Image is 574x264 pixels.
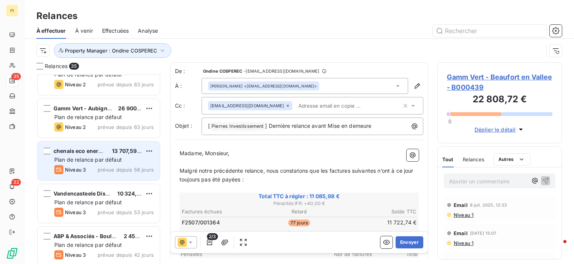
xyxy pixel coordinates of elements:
span: Pénalités IFR : + 40,00 € [181,200,418,207]
span: 2 456,15 € [124,233,151,239]
span: Niveau 3 [65,252,86,258]
th: Avoirs [181,230,259,238]
span: Niveau 3 [65,209,86,215]
label: À : [175,82,202,90]
span: 0 [448,118,451,124]
span: Niveau 3 [65,167,86,173]
span: [EMAIL_ADDRESS][DOMAIN_NAME] [210,103,284,108]
span: Niveau 2 [65,81,86,87]
span: chenais eco energie [54,148,107,154]
span: Gamm Vert - Beaufort en Vallee - B000439 [447,72,552,92]
h3: 22 808,72 € [447,92,552,108]
span: Total TTC à régler : 11 085,98 € [181,192,418,200]
span: 26 900,99 € [118,105,151,111]
span: Analyse [138,27,158,35]
span: prévue depuis 42 jours [98,252,154,258]
span: Plan de relance par défaut [54,199,122,205]
span: Property Manager : Ondine COSPEREC [65,48,157,54]
td: 11 722,74 € [339,218,417,227]
span: Email [454,202,468,208]
span: Vandencasteele Distribution [54,190,129,197]
span: ] Dernière relance avant Mise en demeure [265,122,371,129]
span: De : [175,67,202,75]
th: Solde TTC [339,230,417,238]
span: À venir [75,27,93,35]
button: Envoyer [396,236,423,248]
span: Email [454,230,468,236]
span: Pénalités [181,251,326,257]
h3: Relances [36,9,77,23]
span: Niveau 1 [453,240,473,246]
span: prévue depuis 56 jours [98,167,154,173]
span: Plan de relance par défaut [54,242,122,248]
span: Malgré notre précédente relance, nous constatons que les factures suivantes n’ont à ce jour toujo... [180,167,415,183]
span: Plan de relance par défaut [54,156,122,163]
span: 35 [11,73,21,80]
input: Rechercher [433,25,547,37]
div: PI [6,5,18,17]
span: 2/3 [207,233,218,240]
span: 10 324,04 € [117,190,149,197]
span: F2507/001364 [182,219,220,226]
button: Autres [494,153,530,165]
iframe: Intercom live chat [548,238,566,256]
input: Adresse email en copie ... [295,100,383,111]
span: Objet : [175,122,192,129]
span: À effectuer [36,27,66,35]
span: Pierres Investissement [210,122,265,131]
label: Cc : [175,102,202,110]
span: Madame, Monsieur, [180,150,230,156]
span: Nbr de factures [326,251,372,257]
th: Factures échues [181,208,259,216]
span: Relances [463,156,484,162]
button: Property Manager : Ondine COSPEREC [54,43,171,58]
span: 13 707,59 € [112,148,142,154]
span: Niveau 1 [453,212,473,218]
span: [DATE] 15:07 [470,231,497,235]
span: Effectuées [102,27,129,35]
span: 8 janv. 2025, 11:29 [470,259,509,264]
span: 35 [69,63,79,70]
span: [ [208,122,210,129]
span: Plan de relance par défaut [54,114,122,120]
button: Déplier le détail [472,125,527,134]
span: 8 juil. 2025, 12:33 [470,203,507,207]
span: 32 [11,179,21,186]
span: Total [372,251,418,257]
span: [PERSON_NAME] [210,83,243,89]
th: Retard [260,208,338,216]
span: Gamm Vert - Aubigny sur Nere [54,105,134,111]
th: Solde TTC [339,208,417,216]
span: prévue depuis 63 jours [98,81,154,87]
span: prévue depuis 53 jours [98,209,154,215]
img: Logo LeanPay [6,247,18,259]
span: ABP & Associés - Boulogne Billancou [54,233,151,239]
div: <[EMAIL_ADDRESS][DOMAIN_NAME]> [210,83,317,89]
span: Niveau 2 [65,124,86,130]
span: Ondine COSPEREC [203,69,242,73]
div: grid [36,75,161,264]
span: 77 jours [288,219,310,226]
th: Échéance [260,230,338,238]
span: Déplier le détail [475,126,516,134]
span: - [EMAIL_ADDRESS][DOMAIN_NAME] [244,69,319,73]
span: Tout [442,156,454,162]
span: Relances [45,62,68,70]
span: prévue depuis 63 jours [98,124,154,130]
